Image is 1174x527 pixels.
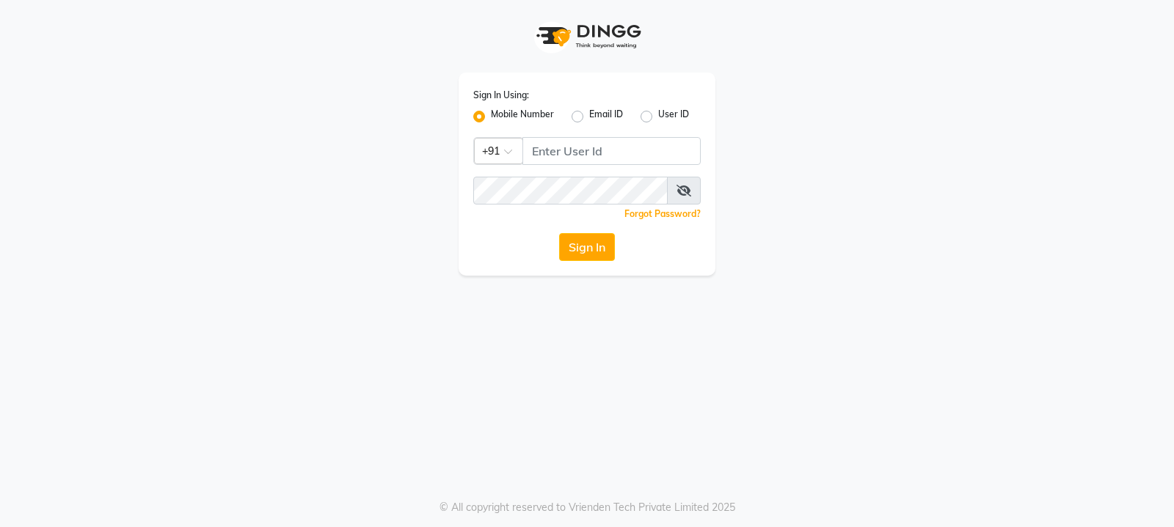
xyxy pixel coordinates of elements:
[473,177,668,204] input: Username
[559,233,615,261] button: Sign In
[589,108,623,125] label: Email ID
[658,108,689,125] label: User ID
[491,108,554,125] label: Mobile Number
[473,89,529,102] label: Sign In Using:
[624,208,701,219] a: Forgot Password?
[522,137,701,165] input: Username
[528,15,646,58] img: logo1.svg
